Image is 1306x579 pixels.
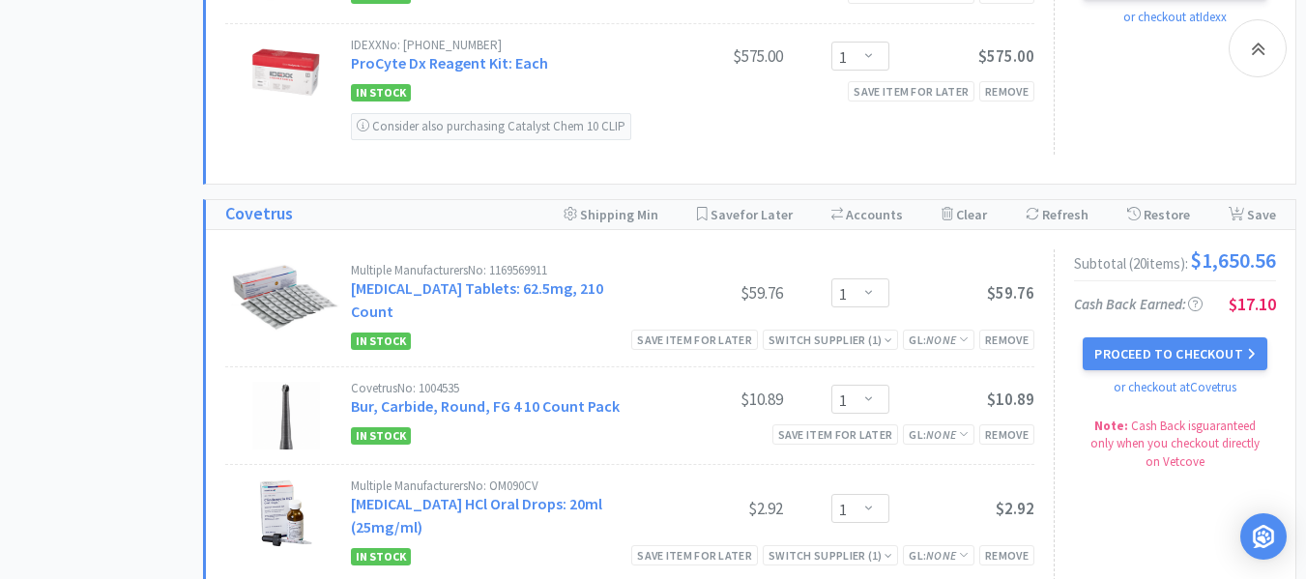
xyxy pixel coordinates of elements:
[978,45,1034,67] span: $575.00
[351,333,411,350] span: In Stock
[351,84,411,101] span: In Stock
[979,81,1034,101] div: Remove
[848,81,974,101] div: Save item for later
[1074,295,1203,313] span: Cash Back Earned :
[926,548,956,563] i: None
[831,200,903,229] div: Accounts
[631,330,758,350] div: Save item for later
[638,281,783,304] div: $59.76
[351,382,638,394] div: Covetrus No: 1004535
[1090,418,1260,469] span: Cash Back is guaranteed only when you checkout directly on Vetcove
[252,39,320,106] img: 7c67e4ec78e34578b52f5421858192f4_174946.png
[1074,249,1276,271] div: Subtotal ( 20 item s ):
[909,427,969,442] span: GL:
[1240,513,1287,560] div: Open Intercom Messenger
[638,44,783,68] div: $575.00
[259,479,312,547] img: 55b401c058ab450fbd6191090038ff95_28339.png
[909,333,969,347] span: GL:
[1083,337,1266,370] button: Proceed to Checkout
[351,264,638,276] div: Multiple Manufacturers No: 1169569911
[351,53,548,72] a: ProCyte Dx Reagent Kit: Each
[1229,293,1276,315] span: $17.10
[351,113,631,140] div: Consider also purchasing Catalyst Chem 10 CLIP
[996,498,1034,519] span: $2.92
[351,494,602,536] a: [MEDICAL_DATA] HCl Oral Drops: 20ml (25mg/ml)
[351,427,411,445] span: In Stock
[769,331,892,349] div: Switch Supplier ( 1 )
[1026,200,1088,229] div: Refresh
[979,545,1034,565] div: Remove
[351,278,603,321] a: [MEDICAL_DATA] Tablets: 62.5mg, 210 Count
[1229,200,1276,229] div: Save
[351,548,411,565] span: In Stock
[638,388,783,411] div: $10.89
[1190,249,1276,271] span: $1,650.56
[351,479,638,492] div: Multiple Manufacturers No: OM090CV
[1123,9,1227,25] a: or checkout at Idexx
[252,382,320,449] img: 634ec5c20bfb4c6ca18a867a5fb03186_32032.png
[769,546,892,565] div: Switch Supplier ( 1 )
[351,39,638,51] div: IDEXX No: [PHONE_NUMBER]
[564,200,658,229] div: Shipping Min
[979,330,1034,350] div: Remove
[942,200,987,229] div: Clear
[987,282,1034,304] span: $59.76
[926,333,956,347] i: None
[909,548,969,563] span: GL:
[979,424,1034,445] div: Remove
[1114,379,1236,395] a: or checkout at Covetrus
[638,497,783,520] div: $2.92
[631,545,758,565] div: Save item for later
[1094,418,1128,434] strong: Note:
[926,427,956,442] i: None
[225,200,293,228] a: Covetrus
[351,396,620,416] a: Bur, Carbide, Round, FG 4 10 Count Pack
[987,389,1034,410] span: $10.89
[1127,200,1190,229] div: Restore
[231,264,341,332] img: 099c5528528a4af689ff2dd837d78df9_451223.png
[711,206,793,223] span: Save for Later
[772,424,899,445] div: Save item for later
